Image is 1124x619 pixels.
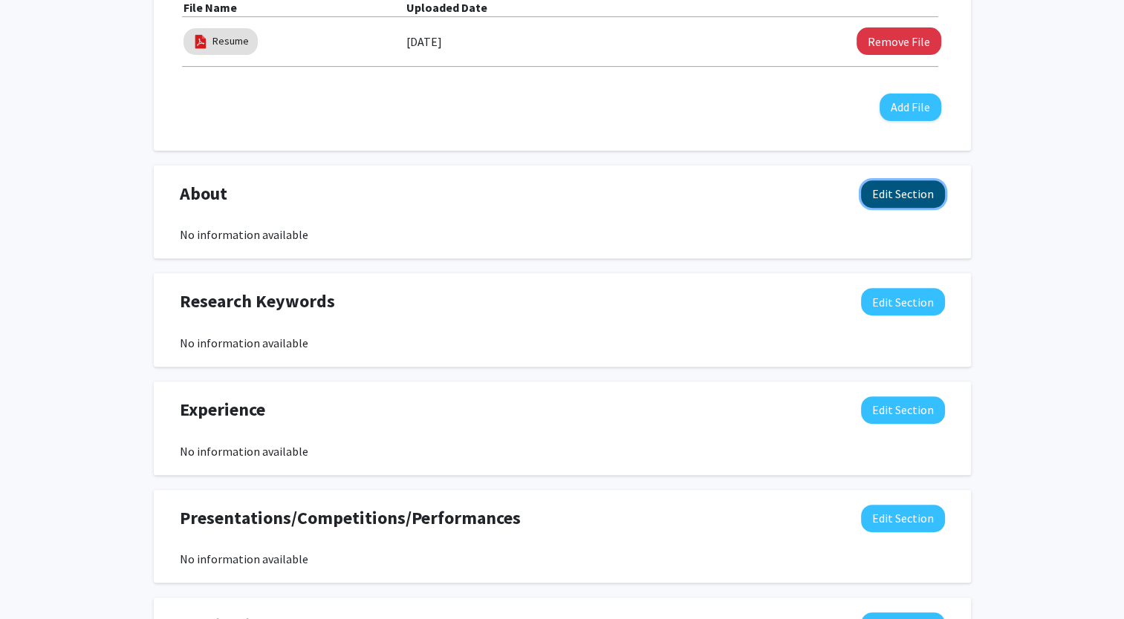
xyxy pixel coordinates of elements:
button: Add File [880,94,941,121]
span: Presentations/Competitions/Performances [180,505,521,531]
button: Edit Research Keywords [861,288,945,315]
a: Resume [212,33,249,49]
span: Experience [180,396,265,423]
img: pdf_icon.png [192,33,209,50]
div: No information available [180,442,945,460]
button: Edit Presentations/Competitions/Performances [861,505,945,532]
button: Remove Resume File [857,27,941,55]
span: About [180,180,227,207]
label: [DATE] [406,29,442,54]
button: Edit About [861,180,945,208]
button: Edit Experience [861,396,945,424]
iframe: Chat [11,552,63,608]
div: No information available [180,226,945,243]
div: No information available [180,334,945,352]
div: No information available [180,550,945,568]
span: Research Keywords [180,288,335,315]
